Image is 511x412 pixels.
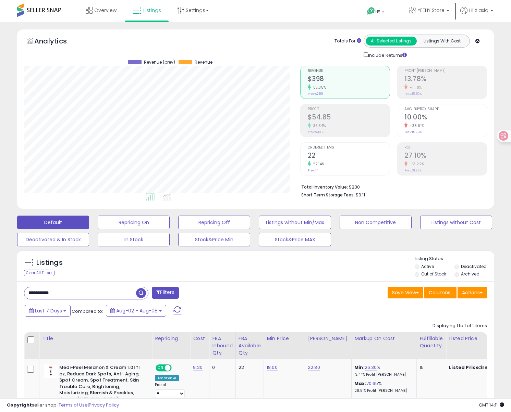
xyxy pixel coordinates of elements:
[458,287,487,298] button: Actions
[156,365,165,371] span: ON
[239,364,258,371] div: 22
[366,37,417,46] button: All Selected Listings
[152,287,179,299] button: Filters
[365,364,377,371] a: 26.30
[388,287,423,298] button: Save View
[259,216,331,229] button: Listings without Min/Max
[354,381,411,393] div: %
[143,7,161,14] span: Listings
[404,69,487,73] span: Profit [PERSON_NAME]
[421,263,434,269] label: Active
[308,152,390,161] h2: 22
[404,168,422,172] small: Prev: 31.23%
[301,192,355,198] b: Short Term Storage Fees:
[449,335,508,342] div: Listed Price
[356,192,365,198] span: $0.11
[354,364,365,371] b: Min:
[424,287,457,298] button: Columns
[72,308,103,314] span: Compared to:
[311,123,326,128] small: 36.34%
[404,113,487,123] h2: 10.00%
[178,216,250,229] button: Repricing Off
[404,107,487,111] span: Avg. Buybox Share
[259,233,331,246] button: Stock&Price MAX
[308,364,320,371] a: 22.80
[407,162,424,167] small: -13.22%
[461,263,487,269] label: Deactivated
[308,92,323,96] small: Prev: $259
[7,402,32,408] strong: Copyright
[354,335,414,342] div: Markup on Cost
[460,7,493,22] a: Hi Xiaxia
[34,36,80,48] h5: Analytics
[212,335,233,357] div: FBA inbound Qty
[308,113,390,123] h2: $54.85
[212,364,230,371] div: 0
[469,7,488,14] span: Hi Xiaxia
[193,335,206,342] div: Cost
[404,130,422,134] small: Prev: 16.29%
[44,364,58,378] img: 31Mowqt4+aL._SL40_.jpg
[449,364,480,371] b: Listed Price:
[35,307,62,314] span: Last 7 Days
[354,380,366,387] b: Max:
[354,388,411,393] p: 28.51% Profit [PERSON_NAME]
[17,216,89,229] button: Default
[421,271,446,277] label: Out of Stock
[340,216,412,229] button: Non Competitive
[366,380,378,387] a: 70.65
[193,364,203,371] a: 9.20
[36,258,63,268] h5: Listings
[59,402,88,408] a: Terms of Use
[358,51,415,59] div: Include Returns
[308,107,390,111] span: Profit
[479,402,504,408] span: 2025-08-16 14:11 GMT
[155,375,179,381] div: Amazon AI
[407,123,424,128] small: -38.61%
[375,9,385,15] span: Help
[311,162,325,167] small: 57.14%
[362,2,398,22] a: Help
[416,37,467,46] button: Listings With Cost
[301,184,348,190] b: Total Inventory Value:
[308,335,349,342] div: [PERSON_NAME]
[17,233,89,246] button: Deactivated & In Stock
[308,130,326,134] small: Prev: $40.23
[404,152,487,161] h2: 27.10%
[354,364,411,377] div: %
[404,75,487,84] h2: 13.78%
[59,364,143,411] b: Medi-Peel Melanon X Cream 1.01 fl oz, Reduce Dark Spots, Anti-Aging, Spot Cream, Spot Treatment, ...
[42,335,149,342] div: Title
[155,335,187,342] div: Repricing
[461,271,479,277] label: Archived
[419,364,441,371] div: 15
[308,75,390,84] h2: $398
[178,233,250,246] button: Stock&Price Min
[267,335,302,342] div: Min Price
[98,216,170,229] button: Repricing On
[267,364,278,371] a: 18.00
[311,85,326,90] small: 53.35%
[98,233,170,246] button: In Stock
[24,270,54,276] div: Clear All Filters
[144,60,175,65] span: Revenue (prev)
[25,305,71,317] button: Last 7 Days
[155,383,185,398] div: Preset:
[308,69,390,73] span: Revenue
[407,85,422,90] small: -11.10%
[433,323,487,329] div: Displaying 1 to 1 of 1 items
[308,168,318,172] small: Prev: 14
[419,335,443,349] div: Fulfillable Quantity
[334,38,361,44] div: Totals For
[239,335,261,357] div: FBA Available Qty
[171,365,182,371] span: OFF
[7,402,119,409] div: seller snap | |
[449,364,506,371] div: $18.00
[89,402,119,408] a: Privacy Policy
[195,60,212,65] span: Revenue
[429,289,450,296] span: Columns
[116,307,158,314] span: Aug-02 - Aug-08
[404,146,487,150] span: ROI
[308,146,390,150] span: Ordered Items
[106,305,166,317] button: Aug-02 - Aug-08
